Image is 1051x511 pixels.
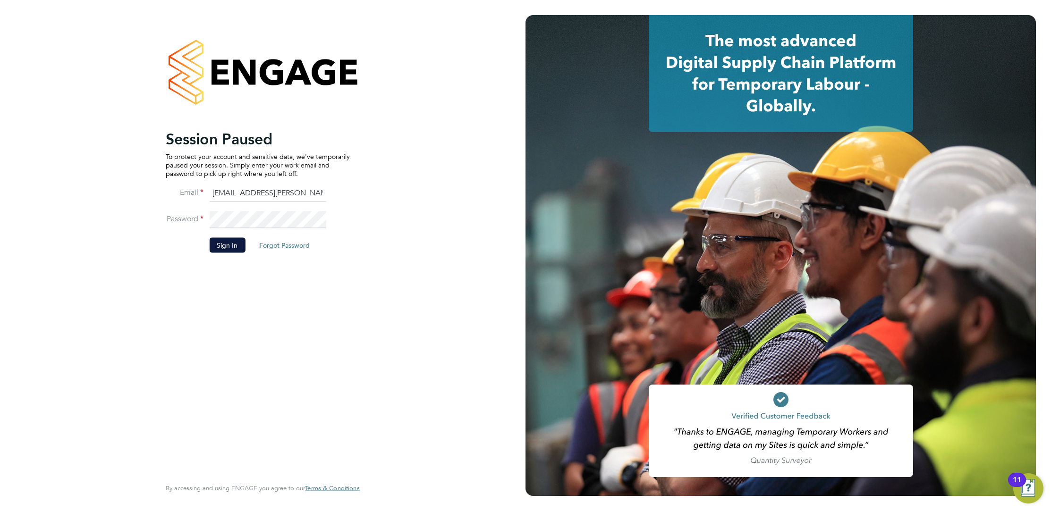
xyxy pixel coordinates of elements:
button: Sign In [209,237,245,252]
span: Terms & Conditions [305,484,359,492]
label: Email [166,187,203,197]
button: Forgot Password [252,237,317,252]
button: Open Resource Center, 11 new notifications [1013,473,1043,503]
span: By accessing and using ENGAGE you agree to our [166,484,359,492]
a: Terms & Conditions [305,485,359,492]
p: To protect your account and sensitive data, we've temporarily paused your session. Simply enter y... [166,152,350,178]
label: Password [166,214,203,224]
div: 11 [1013,480,1021,492]
input: Enter your work email... [209,185,326,202]
h2: Session Paused [166,129,350,148]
